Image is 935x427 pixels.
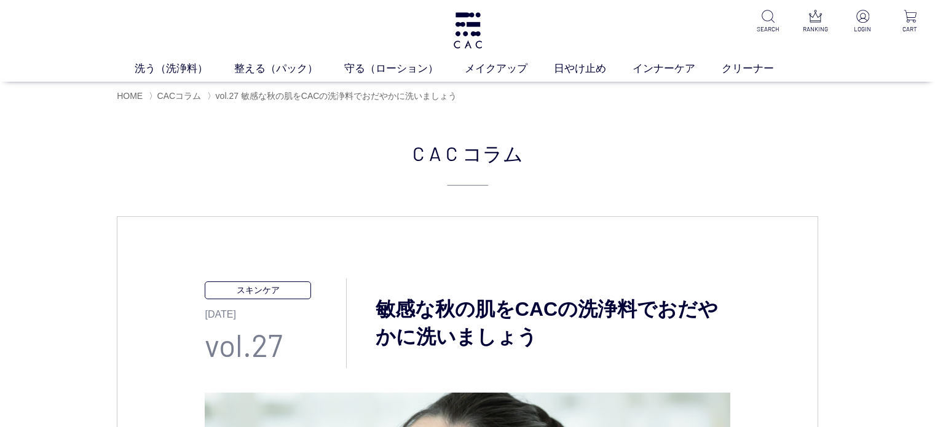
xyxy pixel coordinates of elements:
[207,90,460,102] li: 〉
[895,10,925,34] a: CART
[465,61,554,77] a: メイクアップ
[234,61,344,77] a: 整える（パック）
[157,91,202,101] a: CACコラム
[848,25,878,34] p: LOGIN
[149,90,205,102] li: 〉
[344,61,465,77] a: 守る（ローション）
[848,10,878,34] a: LOGIN
[554,61,633,77] a: 日やけ止め
[135,61,234,77] a: 洗う（洗浄料）
[753,10,783,34] a: SEARCH
[452,12,484,49] img: logo
[633,61,722,77] a: インナーケア
[216,91,457,101] span: vol.27 敏感な秋の肌をCACの洗浄料でおだやかに洗いましょう
[117,91,143,101] a: HOME
[347,296,730,351] h3: 敏感な秋の肌をCACの洗浄料でおだやかに洗いましょう
[205,299,346,322] p: [DATE]
[895,25,925,34] p: CART
[722,61,800,77] a: クリーナー
[753,25,783,34] p: SEARCH
[205,281,310,299] p: スキンケア
[800,25,830,34] p: RANKING
[462,138,523,168] span: コラム
[117,138,818,186] h2: CAC
[800,10,830,34] a: RANKING
[205,322,346,368] p: vol.27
